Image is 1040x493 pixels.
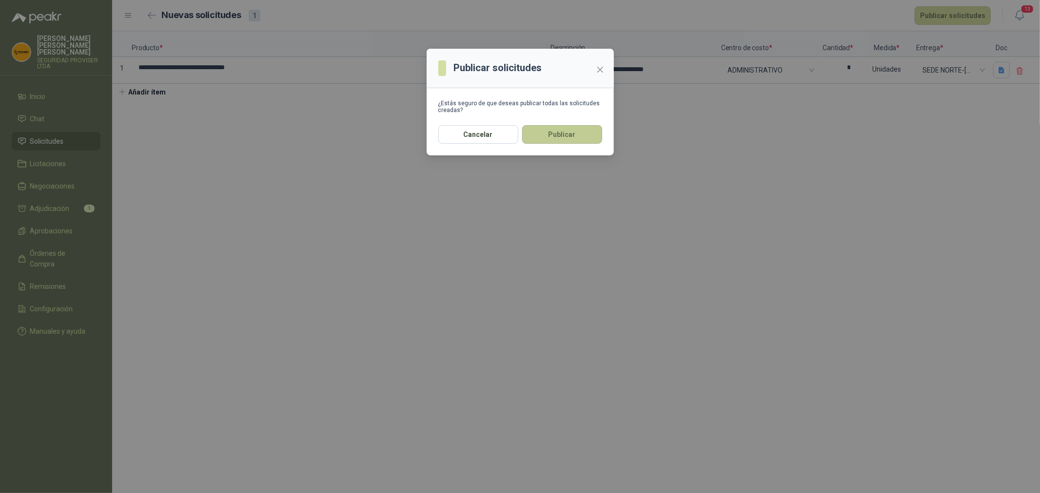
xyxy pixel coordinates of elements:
[596,66,604,74] span: close
[592,62,608,77] button: Close
[522,125,602,144] button: Publicar
[454,60,542,76] h3: Publicar solicitudes
[438,100,602,114] div: ¿Estás seguro de que deseas publicar todas las solicitudes creadas?
[438,125,518,144] button: Cancelar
